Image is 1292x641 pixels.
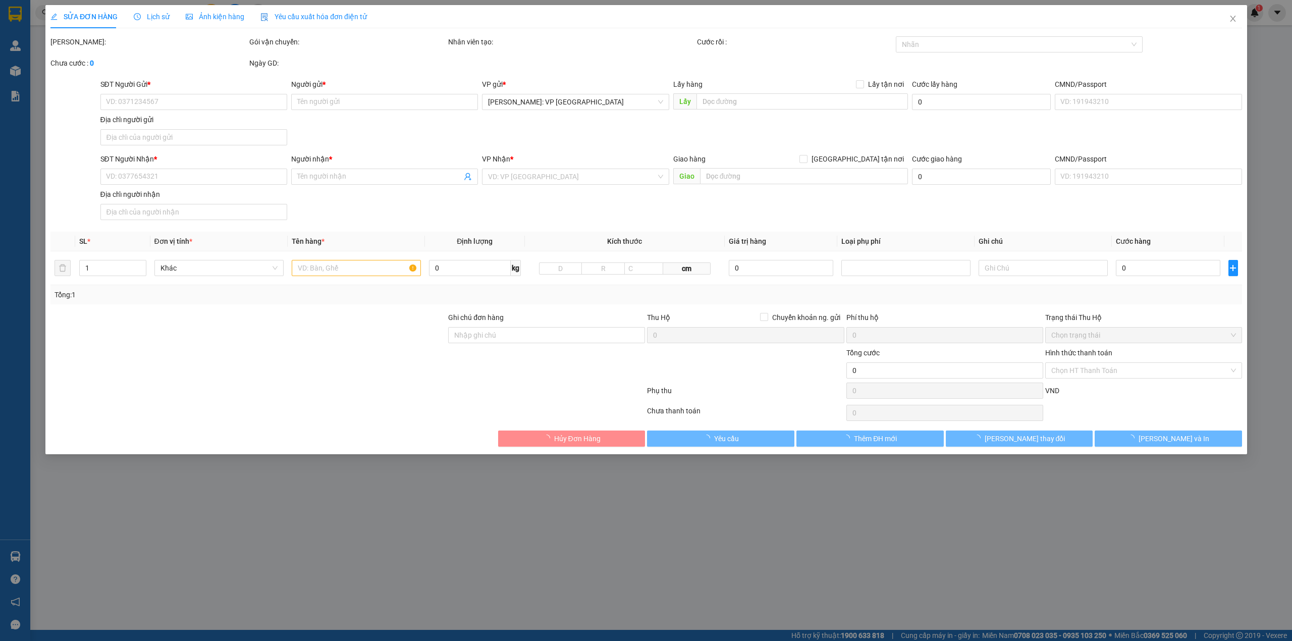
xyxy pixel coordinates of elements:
span: Tên hàng [291,237,324,245]
span: Thêm ĐH mới [854,433,897,444]
label: Ghi chú đơn hàng [448,313,504,322]
div: Ngày GD: [249,58,446,69]
span: close [1228,15,1236,23]
button: delete [55,260,71,276]
input: Cước giao hàng [911,169,1051,185]
span: Giá trị hàng [728,237,766,245]
label: Cước lấy hàng [911,80,957,88]
span: Lấy tận nơi [864,79,907,90]
input: D [539,262,582,275]
div: Nhân viên tạo: [448,36,695,47]
span: edit [50,13,58,20]
span: Giao [673,168,699,184]
span: loading [543,435,554,442]
div: Phí thu hộ [846,312,1043,327]
div: VP gửi [482,79,669,90]
button: [PERSON_NAME] và In [1095,431,1242,447]
div: Phụ thu [646,385,845,403]
span: user-add [464,173,472,181]
span: VP Nhận [482,155,510,163]
span: SỬA ĐƠN HÀNG [50,13,118,21]
span: cm [663,262,710,275]
input: Ghi Chú [978,260,1107,276]
span: Hồ Chí Minh: VP Quận Tân Phú [488,94,663,110]
div: Chưa thanh toán [646,405,845,423]
input: Dọc đường [696,93,907,110]
span: loading [703,435,714,442]
div: Chưa cước : [50,58,247,69]
span: Giao hàng [673,155,705,163]
label: Cước giao hàng [911,155,961,163]
span: Chuyển khoản ng. gửi [768,312,844,323]
span: Khác [160,260,277,276]
span: clock-circle [134,13,141,20]
input: Ghi chú đơn hàng [448,327,645,343]
span: loading [973,435,984,442]
button: Yêu cầu [647,431,794,447]
div: Trạng thái Thu Hộ [1045,312,1242,323]
span: Định lượng [457,237,493,245]
span: kg [511,260,521,276]
span: [PERSON_NAME] thay đổi [984,433,1065,444]
button: Thêm ĐH mới [796,431,944,447]
div: Cước rồi : [697,36,894,47]
span: Yêu cầu [714,433,738,444]
button: Hủy Đơn Hàng [498,431,645,447]
th: Ghi chú [974,232,1111,251]
input: C [624,262,663,275]
div: Địa chỉ người nhận [100,189,287,200]
span: Lấy hàng [673,80,702,88]
span: Thu Hộ [647,313,670,322]
span: Cước hàng [1115,237,1150,245]
button: Close [1218,5,1247,33]
input: Cước lấy hàng [911,94,1051,110]
span: loading [843,435,854,442]
div: [PERSON_NAME]: [50,36,247,47]
button: [PERSON_NAME] thay đổi [945,431,1093,447]
span: SL [79,237,87,245]
input: Địa chỉ của người gửi [100,129,287,145]
span: Ảnh kiện hàng [186,13,244,21]
span: Tổng cước [846,349,879,357]
span: loading [1127,435,1139,442]
span: Lấy [673,93,696,110]
span: picture [186,13,193,20]
span: Lịch sử [134,13,170,21]
div: Tổng: 1 [55,289,498,300]
span: Hủy Đơn Hàng [554,433,600,444]
input: R [581,262,624,275]
div: Người gửi [291,79,478,90]
label: Hình thức thanh toán [1045,349,1112,357]
button: plus [1228,260,1237,276]
input: VD: Bàn, Ghế [291,260,420,276]
span: VND [1045,387,1059,395]
div: SĐT Người Gửi [100,79,287,90]
span: Yêu cầu xuất hóa đơn điện tử [260,13,367,21]
span: Đơn vị tính [154,237,192,245]
div: Người nhận [291,153,478,165]
th: Loại phụ phí [837,232,974,251]
div: Địa chỉ người gửi [100,114,287,125]
input: Dọc đường [699,168,907,184]
span: [PERSON_NAME] và In [1139,433,1209,444]
div: CMND/Passport [1055,153,1242,165]
span: Chọn trạng thái [1051,328,1235,343]
img: icon [260,13,268,21]
span: [GEOGRAPHIC_DATA] tận nơi [807,153,907,165]
b: 0 [90,59,94,67]
div: Gói vận chuyển: [249,36,446,47]
span: Kích thước [607,237,642,245]
div: SĐT Người Nhận [100,153,287,165]
span: plus [1228,264,1237,272]
div: CMND/Passport [1055,79,1242,90]
input: Địa chỉ của người nhận [100,204,287,220]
